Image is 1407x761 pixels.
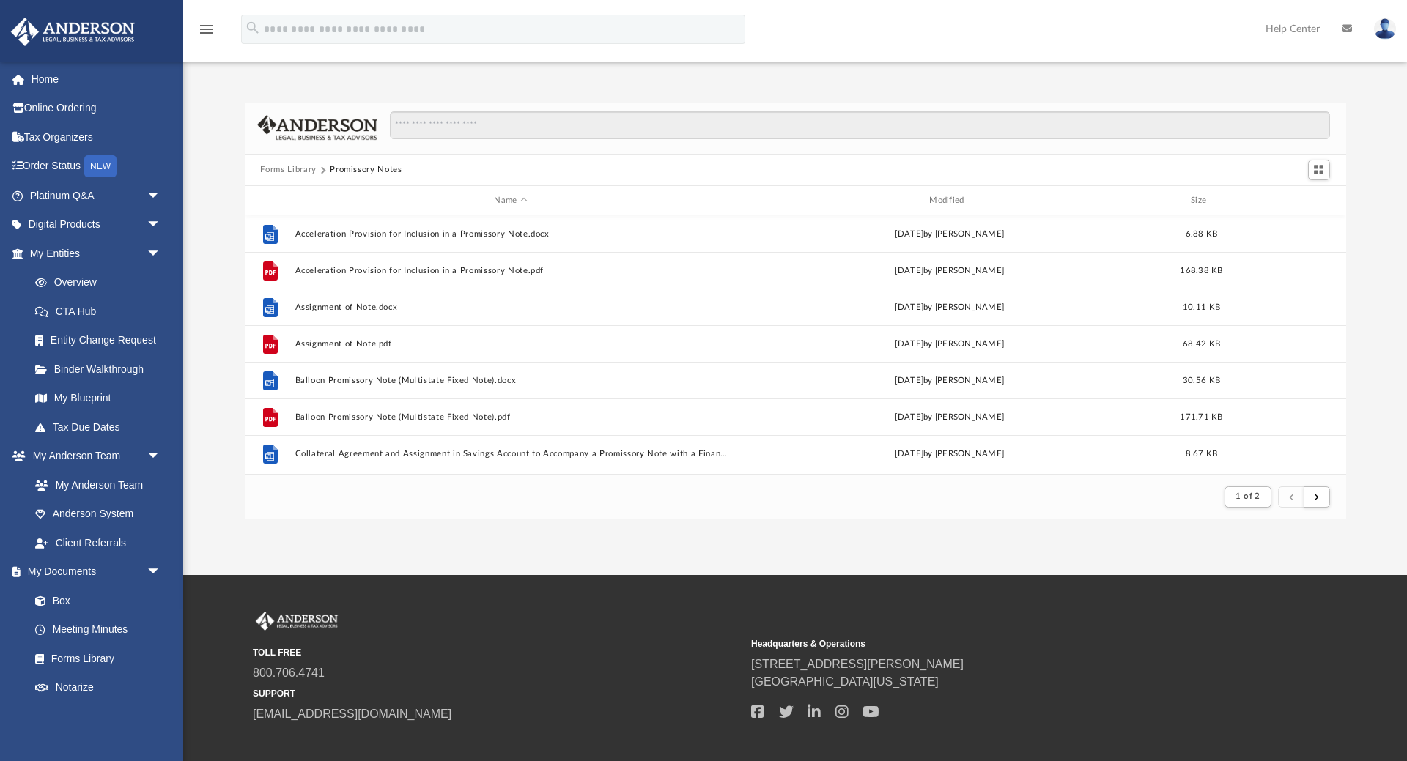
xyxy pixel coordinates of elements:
input: Search files and folders [390,111,1329,139]
button: Switch to Grid View [1308,160,1330,180]
button: Assignment of Note.pdf [295,339,727,349]
a: 800.706.4741 [253,667,325,679]
a: My Documentsarrow_drop_down [10,557,176,587]
button: Forms Library [260,163,316,177]
span: 6.88 KB [1185,230,1217,238]
span: 68.42 KB [1182,340,1219,348]
img: Anderson Advisors Platinum Portal [253,612,341,631]
a: [GEOGRAPHIC_DATA][US_STATE] [751,675,939,688]
span: 168.38 KB [1180,267,1222,275]
a: Entity Change Request [21,326,183,355]
span: 171.71 KB [1180,413,1222,421]
a: My Anderson Team [21,470,169,500]
a: Digital Productsarrow_drop_down [10,210,183,240]
button: Balloon Promissory Note (Multistate Fixed Note).docx [295,376,727,385]
button: Acceleration Provision for Inclusion in a Promissory Note.docx [295,229,727,239]
div: [DATE] by [PERSON_NAME] [734,338,1166,351]
a: Notarize [21,673,176,702]
a: My Anderson Teamarrow_drop_down [10,442,176,471]
button: 1 of 2 [1225,486,1271,507]
img: User Pic [1374,18,1396,40]
a: CTA Hub [21,297,183,326]
img: Anderson Advisors Platinum Portal [7,18,139,46]
a: My Entitiesarrow_drop_down [10,239,183,268]
span: arrow_drop_down [147,239,176,269]
a: Overview [21,268,183,297]
a: Tax Organizers [10,122,183,152]
a: Online Learningarrow_drop_down [10,702,176,731]
span: arrow_drop_down [147,702,176,732]
button: Assignment of Note.docx [295,302,727,312]
span: 10.11 KB [1182,303,1219,311]
div: [DATE] by [PERSON_NAME] [734,411,1166,424]
i: search [245,20,261,36]
div: Size [1172,194,1230,207]
div: NEW [84,155,117,177]
small: Headquarters & Operations [751,637,1239,650]
a: Meeting Minutes [21,615,176,645]
div: id [1237,194,1340,207]
small: SUPPORT [253,687,741,700]
div: Name [294,194,726,207]
div: [DATE] by [PERSON_NAME] [734,448,1166,461]
button: Balloon Promissory Note (Multistate Fixed Note).pdf [295,412,727,422]
span: arrow_drop_down [147,181,176,211]
a: Tax Due Dates [21,412,183,442]
span: arrow_drop_down [147,557,176,587]
a: Order StatusNEW [10,152,183,182]
a: [EMAIL_ADDRESS][DOMAIN_NAME] [253,708,451,720]
a: [STREET_ADDRESS][PERSON_NAME] [751,658,964,670]
a: Binder Walkthrough [21,354,183,384]
span: 8.67 KB [1185,450,1217,458]
a: menu [198,28,215,38]
span: 30.56 KB [1182,376,1219,385]
a: Client Referrals [21,528,176,557]
span: arrow_drop_down [147,210,176,240]
button: Acceleration Provision for Inclusion in a Promissory Note.pdf [295,266,727,275]
div: [DATE] by [PERSON_NAME] [734,374,1166,387]
div: [DATE] by [PERSON_NAME] [734,264,1166,278]
div: id [251,194,287,207]
small: TOLL FREE [253,646,741,659]
button: Promissory Notes [330,163,402,177]
a: Forms Library [21,644,169,673]
div: [DATE] by [PERSON_NAME] [734,301,1166,314]
a: Home [10,64,183,94]
a: Box [21,586,169,615]
div: grid [245,215,1346,474]
a: My Blueprint [21,384,176,413]
i: menu [198,21,215,38]
a: Online Ordering [10,94,183,123]
div: Modified [733,194,1165,207]
span: 1 of 2 [1236,492,1260,500]
button: Collateral Agreement and Assignment in Savings Account to Accompany a Promissory Note with a Fina... [295,449,727,459]
span: arrow_drop_down [147,442,176,472]
a: Platinum Q&Aarrow_drop_down [10,181,183,210]
a: Anderson System [21,500,176,529]
div: [DATE] by [PERSON_NAME] [734,228,1166,241]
